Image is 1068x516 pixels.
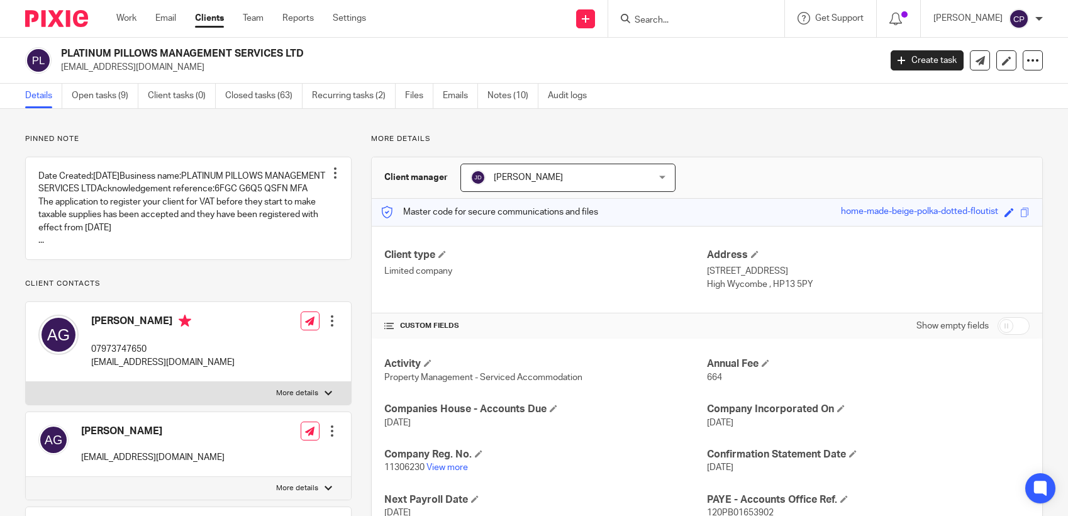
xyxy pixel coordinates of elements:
a: Details [25,84,62,108]
h4: CUSTOM FIELDS [384,321,707,331]
span: [DATE] [384,418,411,427]
p: Limited company [384,265,707,278]
h4: PAYE - Accounts Office Ref. [707,493,1030,507]
h4: Company Incorporated On [707,403,1030,416]
h4: Next Payroll Date [384,493,707,507]
a: Reports [282,12,314,25]
a: Audit logs [548,84,596,108]
p: [EMAIL_ADDRESS][DOMAIN_NAME] [61,61,872,74]
span: 664 [707,373,722,382]
img: Pixie [25,10,88,27]
img: svg%3E [25,47,52,74]
span: 11306230 [384,463,425,472]
a: Team [243,12,264,25]
h4: Companies House - Accounts Due [384,403,707,416]
p: More details [276,483,318,493]
input: Search [633,15,747,26]
span: Property Management - Serviced Accommodation [384,373,582,382]
a: Open tasks (9) [72,84,138,108]
p: [PERSON_NAME] [933,12,1003,25]
a: Create task [891,50,964,70]
h4: Annual Fee [707,357,1030,371]
a: View more [426,463,468,472]
a: Recurring tasks (2) [312,84,396,108]
span: [DATE] [707,463,733,472]
a: Files [405,84,433,108]
h4: Address [707,249,1030,262]
a: Emails [443,84,478,108]
p: [EMAIL_ADDRESS][DOMAIN_NAME] [91,356,235,369]
h2: PLATINUM PILLOWS MANAGEMENT SERVICES LTD [61,47,709,60]
span: [DATE] [707,418,733,427]
p: [STREET_ADDRESS] [707,265,1030,278]
span: Get Support [815,14,864,23]
a: Settings [333,12,366,25]
span: [PERSON_NAME] [494,173,563,182]
p: [EMAIL_ADDRESS][DOMAIN_NAME] [81,451,225,464]
div: home-made-beige-polka-dotted-floutist [841,205,998,220]
h4: Confirmation Statement Date [707,448,1030,461]
p: 07973747650 [91,343,235,356]
img: svg%3E [38,425,69,455]
h4: Company Reg. No. [384,448,707,461]
a: Closed tasks (63) [225,84,303,108]
img: svg%3E [470,170,486,185]
h3: Client manager [384,171,448,184]
img: svg%3E [38,315,79,355]
a: Client tasks (0) [148,84,216,108]
a: Email [155,12,176,25]
p: Client contacts [25,279,352,289]
p: High Wycombe , HP13 5PY [707,278,1030,291]
p: Master code for secure communications and files [381,206,598,218]
p: Pinned note [25,134,352,144]
p: More details [371,134,1043,144]
i: Primary [179,315,191,327]
a: Work [116,12,136,25]
h4: [PERSON_NAME] [91,315,235,330]
label: Show empty fields [916,320,989,332]
p: More details [276,388,318,398]
a: Clients [195,12,224,25]
h4: [PERSON_NAME] [81,425,225,438]
img: svg%3E [1009,9,1029,29]
a: Notes (10) [487,84,538,108]
h4: Activity [384,357,707,371]
h4: Client type [384,249,707,262]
